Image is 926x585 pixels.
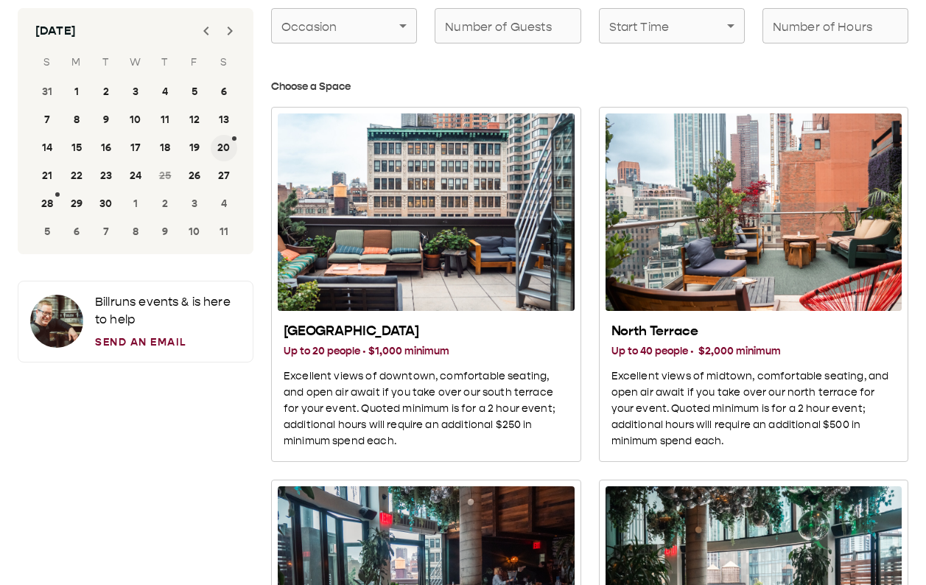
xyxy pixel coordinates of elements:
[93,219,119,245] button: 7
[211,191,237,217] button: 4
[93,191,119,217] button: 30
[34,163,60,189] button: 21
[95,293,241,329] p: Bill runs events & is here to help
[122,163,149,189] button: 24
[63,48,90,77] span: Monday
[611,368,897,449] p: Excellent views of midtown, comfortable seating, and open air await if you take over our north te...
[93,48,119,77] span: Tuesday
[63,191,90,217] button: 29
[95,334,241,350] a: Send an Email
[211,79,237,105] button: 6
[93,107,119,133] button: 9
[35,22,76,40] div: [DATE]
[63,135,90,161] button: 15
[181,107,208,133] button: 12
[271,79,908,95] h3: Choose a Space
[211,219,237,245] button: 11
[34,107,60,133] button: 7
[211,163,237,189] button: 27
[284,323,569,340] h2: [GEOGRAPHIC_DATA]
[93,163,119,189] button: 23
[181,135,208,161] button: 19
[34,219,60,245] button: 5
[611,323,897,340] h2: North Terrace
[63,107,90,133] button: 8
[122,191,149,217] button: 1
[211,48,237,77] span: Saturday
[34,191,60,217] button: 28
[215,16,245,46] button: Next month
[93,135,119,161] button: 16
[611,343,897,360] h3: Up to 40 people · $2,000 minimum
[181,191,208,217] button: 3
[152,79,178,105] button: 4
[181,79,208,105] button: 5
[599,107,909,462] button: North Terrace
[211,107,237,133] button: 13
[122,79,149,105] button: 3
[152,135,178,161] button: 18
[93,79,119,105] button: 2
[152,107,178,133] button: 11
[181,163,208,189] button: 26
[211,135,237,161] button: 20
[122,135,149,161] button: 17
[34,135,60,161] button: 14
[63,79,90,105] button: 1
[152,191,178,217] button: 2
[122,48,149,77] span: Wednesday
[181,219,208,245] button: 10
[152,219,178,245] button: 9
[34,79,60,105] button: 31
[181,48,208,77] span: Friday
[152,48,178,77] span: Thursday
[284,368,569,449] p: Excellent views of downtown, comfortable seating, and open air await if you take over our south t...
[122,107,149,133] button: 10
[34,48,60,77] span: Sunday
[192,16,221,46] button: Previous month
[284,343,569,360] h3: Up to 20 people · $1,000 minimum
[122,219,149,245] button: 8
[63,163,90,189] button: 22
[63,219,90,245] button: 6
[271,107,581,462] button: South Terrace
